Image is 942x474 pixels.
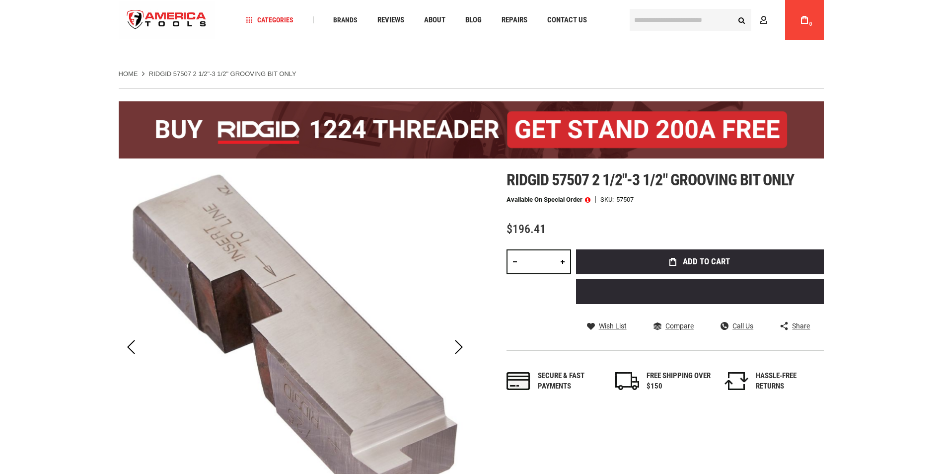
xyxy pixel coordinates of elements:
[616,196,634,203] div: 57507
[615,372,639,390] img: shipping
[725,372,748,390] img: returns
[507,170,795,189] span: Ridgid 57507 2 1/2"-3 1/2" grooving bit only
[119,1,215,39] a: store logo
[424,16,445,24] span: About
[502,16,527,24] span: Repairs
[600,196,616,203] strong: SKU
[732,322,753,329] span: Call Us
[119,101,824,158] img: BOGO: Buy the RIDGID® 1224 Threader (26092), get the 92467 200A Stand FREE!
[497,13,532,27] a: Repairs
[507,372,530,390] img: payments
[119,70,138,79] a: Home
[333,16,358,23] span: Brands
[792,322,810,329] span: Share
[377,16,404,24] span: Reviews
[543,13,591,27] a: Contact Us
[665,322,694,329] span: Compare
[732,10,751,29] button: Search
[576,249,824,274] button: Add to Cart
[329,13,362,27] a: Brands
[507,222,546,236] span: $196.41
[538,371,602,392] div: Secure & fast payments
[647,371,711,392] div: FREE SHIPPING OVER $150
[599,322,627,329] span: Wish List
[683,257,730,266] span: Add to Cart
[547,16,587,24] span: Contact Us
[809,21,812,27] span: 0
[756,371,820,392] div: HASSLE-FREE RETURNS
[246,16,293,23] span: Categories
[119,1,215,39] img: America Tools
[653,321,694,330] a: Compare
[420,13,450,27] a: About
[721,321,753,330] a: Call Us
[373,13,409,27] a: Reviews
[587,321,627,330] a: Wish List
[149,70,296,78] strong: RIDGID 57507 2 1/2"-3 1/2" GROOVING BIT ONLY
[241,13,298,27] a: Categories
[507,196,590,203] p: Available on Special Order
[461,13,486,27] a: Blog
[465,16,482,24] span: Blog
